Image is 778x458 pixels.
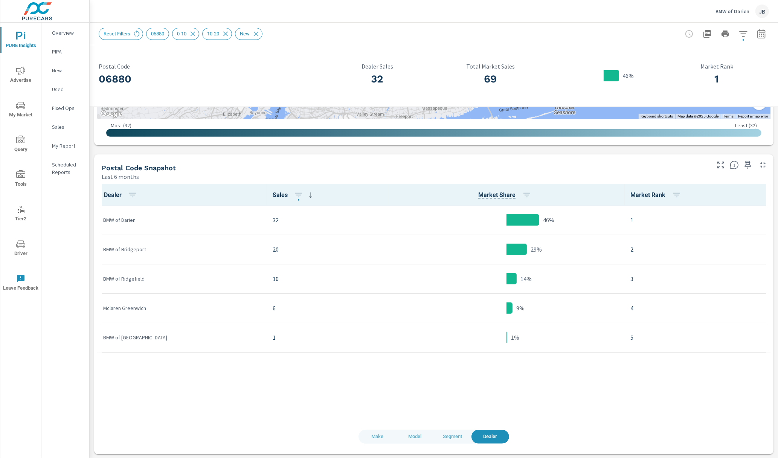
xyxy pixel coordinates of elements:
span: Make [363,432,392,441]
p: Most ( 32 ) [111,122,131,129]
p: 2 [631,245,764,254]
div: JB [755,5,769,18]
h5: Postal Code Snapshot [102,164,176,172]
span: 10-20 [203,31,224,37]
p: My Report [52,142,83,150]
p: BMW of [GEOGRAPHIC_DATA] [103,334,261,341]
p: Sales [52,123,83,131]
button: Keyboard shortcuts [641,114,673,119]
p: Dealer Sales [325,63,429,70]
span: Dealer Sales / Total Market Sales. [Market = within dealer PMA (or 60 miles if no PMA is defined)... [479,191,516,200]
p: 29% [531,245,542,254]
p: 46% [623,71,634,80]
p: Mclaren Greenwich [103,304,261,312]
p: Total Market Sales [438,63,543,70]
div: nav menu [0,23,41,300]
span: Market Rank [631,191,684,200]
div: 10-20 [202,28,232,40]
p: 1 [273,333,382,342]
button: Apply Filters [736,26,751,41]
h3: 06880 [99,73,316,85]
a: Terms (opens in new tab) [723,114,734,118]
div: New [41,65,89,76]
p: BMW of Ridgefield [103,275,261,282]
p: Market Rank [665,63,769,70]
p: Postal Code [99,63,316,70]
h3: 32 [325,73,429,85]
img: Google [99,109,124,119]
span: 06880 [146,31,169,37]
span: Advertise [3,66,39,85]
p: 32 [273,215,382,224]
div: Reset Filters [99,28,143,40]
button: Make Fullscreen [715,159,727,171]
span: Dealer [476,432,505,441]
p: 1 [631,215,764,224]
p: Overview [52,29,83,37]
p: New [52,67,83,74]
p: Scheduled Reports [52,161,83,176]
span: Driver [3,240,39,258]
span: Sales [273,191,315,200]
h3: 69 [438,73,543,85]
p: 3 [631,274,764,283]
span: Leave Feedback [3,274,39,293]
div: Sales [41,121,89,133]
p: Used [52,85,83,93]
p: BMW of Darien [103,216,261,224]
p: BMW of Bridgeport [103,246,261,253]
a: Open this area in Google Maps (opens a new window) [99,109,124,119]
div: Scheduled Reports [41,159,89,178]
p: 4 [631,304,764,313]
div: New [235,28,262,40]
p: 14% [520,274,532,283]
p: BMW of Darien [715,8,749,15]
div: Fixed Ops [41,102,89,114]
p: Fixed Ops [52,104,83,112]
span: Save this to your personalized report [742,159,754,171]
span: Segment [438,432,467,441]
span: New [235,31,254,37]
p: 46% [543,215,554,224]
span: Map data ©2025 Google [677,114,719,118]
button: Minimize Widget [757,159,769,171]
span: Model [401,432,429,441]
span: Tier2 [3,205,39,223]
p: Least ( 32 ) [735,122,757,129]
p: 10 [273,274,382,283]
p: PIPA [52,48,83,55]
span: Tools [3,170,39,189]
p: 5 [631,333,764,342]
button: "Export Report to PDF" [700,26,715,41]
p: 9% [516,304,525,313]
button: Print Report [718,26,733,41]
span: 0-10 [172,31,191,37]
span: Reset Filters [99,31,135,37]
div: 0-10 [172,28,199,40]
div: PIPA [41,46,89,57]
span: Market Share [479,191,534,200]
span: Dealer [104,191,140,200]
p: Last 6 months [102,172,139,181]
span: My Market [3,101,39,119]
div: Overview [41,27,89,38]
div: My Report [41,140,89,151]
button: Select Date Range [754,26,769,41]
p: 20 [273,245,382,254]
h3: 1 [665,73,769,85]
span: Postal Code Snapshot [730,160,739,169]
p: 6 [273,304,382,313]
a: Report a map error [738,114,768,118]
p: 1% [511,333,519,342]
span: PURE Insights [3,32,39,50]
div: Used [41,84,89,95]
span: Query [3,136,39,154]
